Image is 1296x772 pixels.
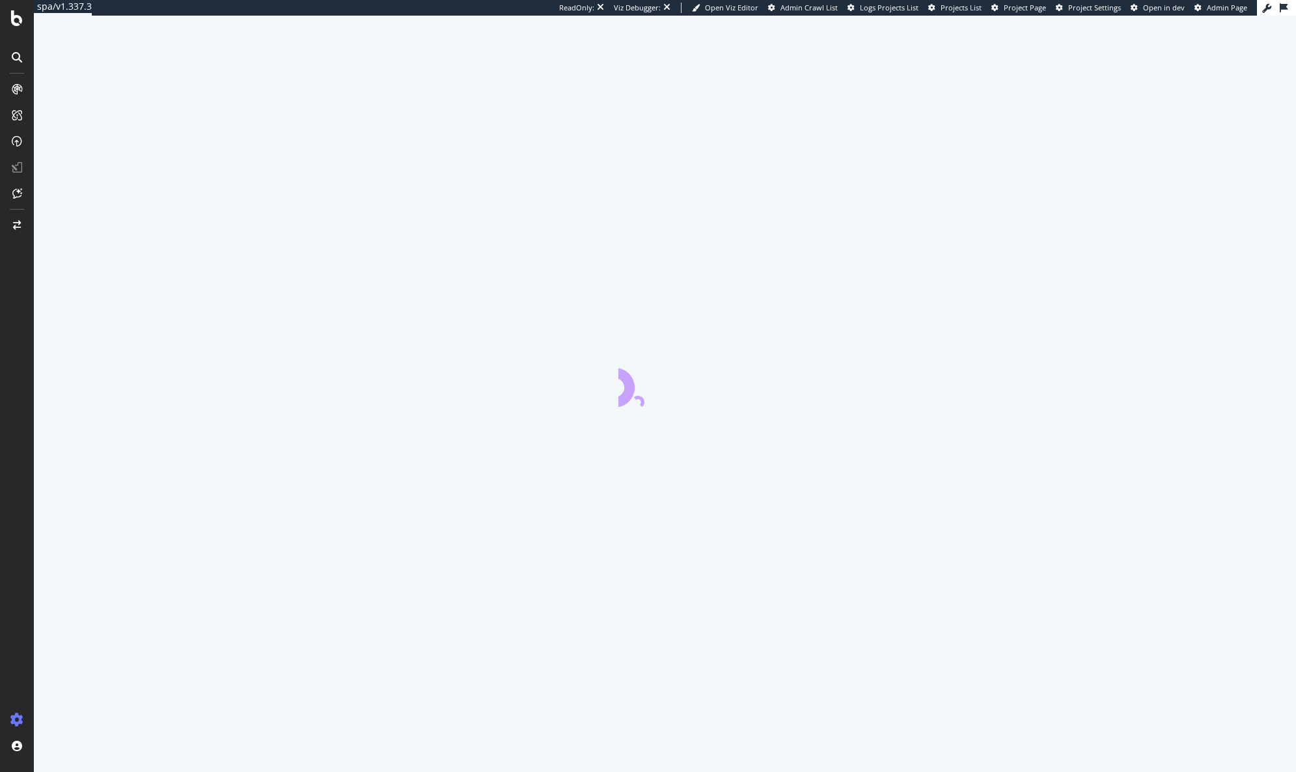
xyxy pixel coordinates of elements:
[692,3,758,13] a: Open Viz Editor
[941,3,982,12] span: Projects List
[780,3,838,12] span: Admin Crawl List
[1194,3,1247,13] a: Admin Page
[928,3,982,13] a: Projects List
[991,3,1046,13] a: Project Page
[860,3,918,12] span: Logs Projects List
[848,3,918,13] a: Logs Projects List
[1143,3,1185,12] span: Open in dev
[768,3,838,13] a: Admin Crawl List
[614,3,661,13] div: Viz Debugger:
[1207,3,1247,12] span: Admin Page
[618,360,712,407] div: animation
[1068,3,1121,12] span: Project Settings
[1004,3,1046,12] span: Project Page
[705,3,758,12] span: Open Viz Editor
[1056,3,1121,13] a: Project Settings
[559,3,594,13] div: ReadOnly:
[1131,3,1185,13] a: Open in dev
